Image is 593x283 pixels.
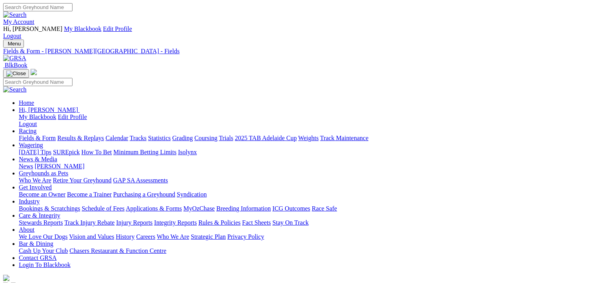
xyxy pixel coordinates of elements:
[116,233,134,240] a: History
[198,219,241,226] a: Rules & Policies
[19,247,68,254] a: Cash Up Your Club
[19,191,590,198] div: Get Involved
[172,135,193,141] a: Grading
[53,149,80,155] a: SUREpick
[31,69,37,75] img: logo-grsa-white.png
[3,78,73,86] input: Search
[69,247,166,254] a: Chasers Restaurant & Function Centre
[19,219,63,226] a: Stewards Reports
[312,205,337,212] a: Race Safe
[5,62,27,68] span: BlkBook
[19,177,51,184] a: Who We Are
[19,170,68,177] a: Greyhounds as Pets
[113,177,168,184] a: GAP SA Assessments
[19,177,590,184] div: Greyhounds as Pets
[19,128,36,134] a: Racing
[154,219,197,226] a: Integrity Reports
[105,135,128,141] a: Calendar
[19,114,590,128] div: Hi, [PERSON_NAME]
[19,135,590,142] div: Racing
[3,32,21,39] a: Logout
[69,233,114,240] a: Vision and Values
[19,205,590,212] div: Industry
[53,177,112,184] a: Retire Your Greyhound
[272,205,310,212] a: ICG Outcomes
[136,233,155,240] a: Careers
[3,48,590,55] a: Fields & Form - [PERSON_NAME][GEOGRAPHIC_DATA] - Fields
[19,247,590,254] div: Bar & Dining
[19,156,57,162] a: News & Media
[298,135,319,141] a: Weights
[216,205,271,212] a: Breeding Information
[19,106,80,113] a: Hi, [PERSON_NAME]
[183,205,215,212] a: MyOzChase
[19,106,78,113] span: Hi, [PERSON_NAME]
[19,233,590,240] div: About
[3,3,73,11] input: Search
[235,135,297,141] a: 2025 TAB Adelaide Cup
[8,41,21,47] span: Menu
[126,205,182,212] a: Applications & Forms
[103,25,132,32] a: Edit Profile
[3,275,9,281] img: logo-grsa-white.png
[3,69,29,78] button: Toggle navigation
[19,149,590,156] div: Wagering
[67,191,112,198] a: Become a Trainer
[19,205,80,212] a: Bookings & Scratchings
[113,149,176,155] a: Minimum Betting Limits
[64,219,114,226] a: Track Injury Rebate
[3,25,590,40] div: My Account
[82,149,112,155] a: How To Bet
[19,198,40,205] a: Industry
[148,135,171,141] a: Statistics
[3,62,27,68] a: BlkBook
[130,135,147,141] a: Tracks
[57,135,104,141] a: Results & Replays
[19,163,590,170] div: News & Media
[34,163,84,169] a: [PERSON_NAME]
[177,191,207,198] a: Syndication
[113,191,175,198] a: Purchasing a Greyhound
[19,191,65,198] a: Become an Owner
[58,114,87,120] a: Edit Profile
[116,219,152,226] a: Injury Reports
[3,86,27,93] img: Search
[82,205,124,212] a: Schedule of Fees
[157,233,189,240] a: Who We Are
[19,240,53,247] a: Bar & Dining
[227,233,264,240] a: Privacy Policy
[194,135,218,141] a: Coursing
[219,135,233,141] a: Trials
[3,55,26,62] img: GRSA
[178,149,197,155] a: Isolynx
[19,99,34,106] a: Home
[19,135,56,141] a: Fields & Form
[3,18,34,25] a: My Account
[19,142,43,148] a: Wagering
[19,121,37,127] a: Logout
[19,114,56,120] a: My Blackbook
[19,261,71,268] a: Login To Blackbook
[19,212,60,219] a: Care & Integrity
[3,11,27,18] img: Search
[3,40,24,48] button: Toggle navigation
[3,25,62,32] span: Hi, [PERSON_NAME]
[19,184,52,191] a: Get Involved
[19,149,51,155] a: [DATE] Tips
[6,70,26,77] img: Close
[272,219,308,226] a: Stay On Track
[19,233,67,240] a: We Love Our Dogs
[320,135,368,141] a: Track Maintenance
[19,226,34,233] a: About
[19,254,56,261] a: Contact GRSA
[19,163,33,169] a: News
[64,25,102,32] a: My Blackbook
[242,219,271,226] a: Fact Sheets
[19,219,590,226] div: Care & Integrity
[191,233,226,240] a: Strategic Plan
